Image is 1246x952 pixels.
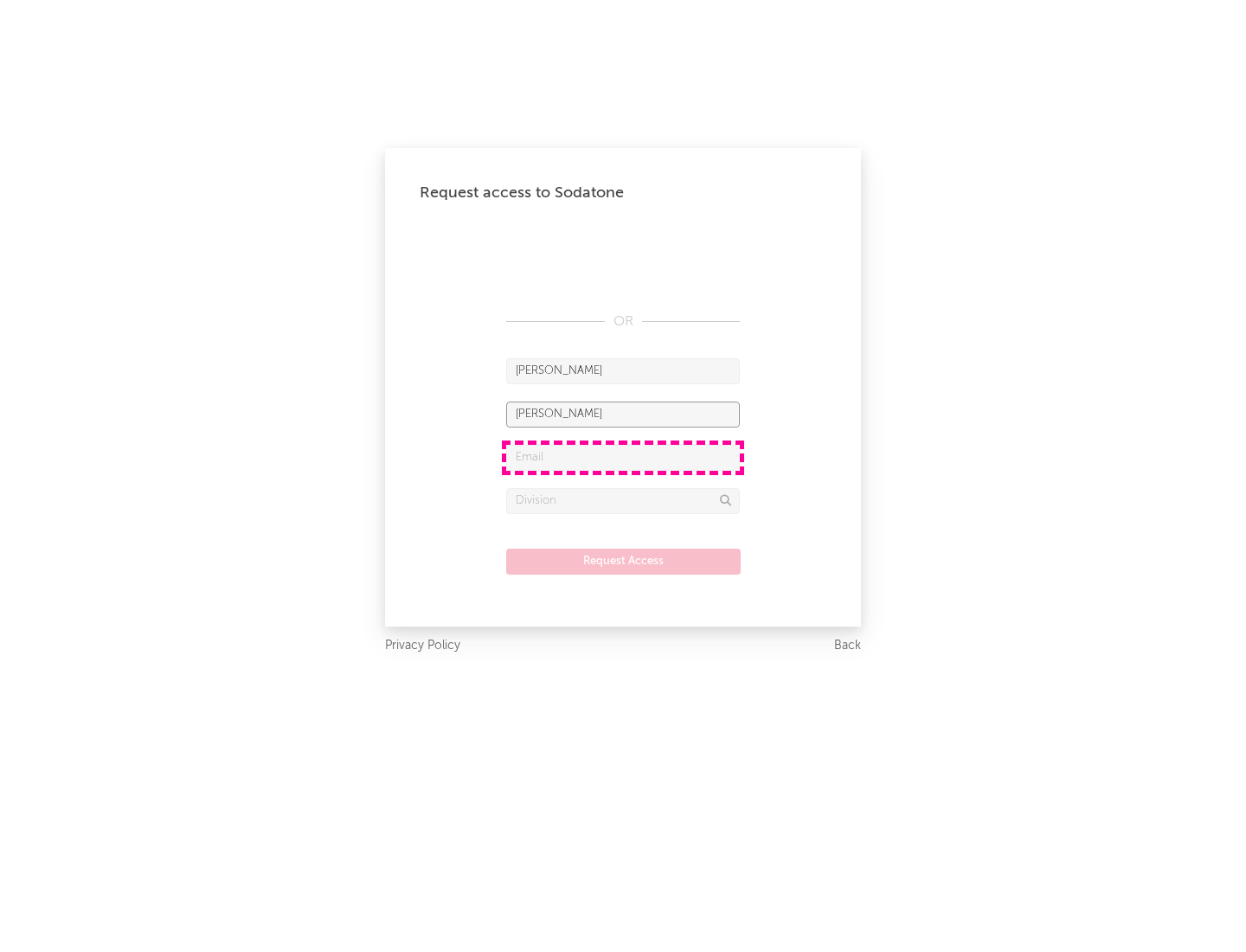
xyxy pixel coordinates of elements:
[506,488,740,514] input: Division
[506,402,740,428] input: Last Name
[506,445,740,471] input: Email
[506,549,741,575] button: Request Access
[834,635,861,657] a: Back
[385,635,460,657] a: Privacy Policy
[506,312,740,332] div: OR
[420,183,826,203] div: Request access to Sodatone
[506,358,740,384] input: First Name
